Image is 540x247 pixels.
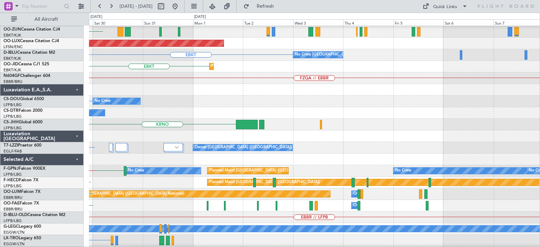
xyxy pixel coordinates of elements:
[195,142,292,153] div: Owner [GEOGRAPHIC_DATA] ([GEOGRAPHIC_DATA])
[4,67,21,73] a: EBKT/KJK
[353,189,401,199] div: Owner Melsbroek Air Base
[4,44,23,50] a: LFSN/ENC
[4,172,22,177] a: LFPB/LBG
[4,39,59,43] a: OO-LUXCessna Citation CJ4
[193,19,243,26] div: Mon 1
[4,201,20,206] span: OO-FAE
[4,218,22,223] a: LFPB/LBG
[194,14,206,20] div: [DATE]
[128,165,144,176] div: No Crew
[243,19,293,26] div: Tue 2
[18,17,74,22] span: All Aircraft
[57,189,184,199] div: Planned Maint [GEOGRAPHIC_DATA] ([GEOGRAPHIC_DATA] National)
[4,190,21,194] span: OO-LUM
[209,165,320,176] div: Planned Maint [GEOGRAPHIC_DATA] ([GEOGRAPHIC_DATA])
[4,27,21,32] span: OO-ZUN
[240,1,282,12] button: Refresh
[4,178,19,182] span: F-HECD
[4,143,18,148] span: T7-LZZI
[4,74,20,78] span: N604GF
[4,120,43,124] a: CS-JHHGlobal 6000
[4,213,65,217] a: D-IBLU-OLDCessna Citation M2
[4,114,22,119] a: LFPB/LBG
[4,102,22,108] a: LFPB/LBG
[4,230,25,235] a: EGGW/LTN
[4,79,22,84] a: EBBR/BRU
[4,39,20,43] span: OO-LUX
[4,109,43,113] a: CS-DTRFalcon 2000
[4,207,22,212] a: EBBR/BRU
[4,190,40,194] a: OO-LUMFalcon 7X
[433,4,457,11] div: Quick Links
[4,236,41,240] a: LX-TROLegacy 650
[209,177,320,188] div: Planned Maint [GEOGRAPHIC_DATA] ([GEOGRAPHIC_DATA])
[4,149,22,154] a: EGLF/FAB
[293,19,343,26] div: Wed 3
[4,97,20,101] span: CS-DOU
[143,19,193,26] div: Sun 31
[4,51,17,55] span: D-IBLU
[443,19,494,26] div: Sat 6
[4,225,19,229] span: G-LEGC
[8,14,76,25] button: All Aircraft
[21,1,62,12] input: Trip Number
[4,241,25,247] a: EGGW/LTN
[211,61,293,72] div: Planned Maint Kortrijk-[GEOGRAPHIC_DATA]
[93,19,143,26] div: Sat 30
[4,195,22,200] a: EBBR/BRU
[4,167,45,171] a: F-GPNJFalcon 900EX
[295,50,413,60] div: No Crew [GEOGRAPHIC_DATA] ([GEOGRAPHIC_DATA] National)
[4,51,55,55] a: D-IBLUCessna Citation M2
[4,62,49,66] a: OO-JIDCessna CJ1 525
[4,109,19,113] span: CS-DTR
[4,62,18,66] span: OO-JID
[4,225,41,229] a: G-LEGCLegacy 600
[4,125,22,131] a: LFPB/LBG
[4,236,19,240] span: LX-TRO
[175,146,179,149] img: arrow-gray.svg
[4,27,60,32] a: OO-ZUNCessna Citation CJ4
[4,33,21,38] a: EBKT/KJK
[419,1,471,12] button: Quick Links
[95,96,111,106] div: No Crew
[4,201,39,206] a: OO-FAEFalcon 7X
[4,120,19,124] span: CS-JHH
[4,143,41,148] a: T7-LZZIPraetor 600
[4,97,44,101] a: CS-DOUGlobal 6500
[4,74,50,78] a: N604GFChallenger 604
[353,200,401,211] div: Owner Melsbroek Air Base
[4,56,21,61] a: EBKT/KJK
[343,19,393,26] div: Thu 4
[120,3,153,9] span: [DATE] - [DATE]
[4,167,19,171] span: F-GPNJ
[395,165,411,176] div: No Crew
[393,19,444,26] div: Fri 5
[251,4,280,9] span: Refresh
[4,183,22,189] a: LFPB/LBG
[4,213,27,217] span: D-IBLU-OLD
[4,178,38,182] a: F-HECDFalcon 7X
[90,14,102,20] div: [DATE]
